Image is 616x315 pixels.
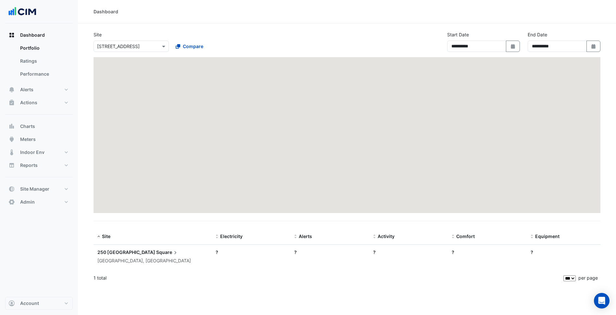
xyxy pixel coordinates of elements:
div: [GEOGRAPHIC_DATA], [GEOGRAPHIC_DATA] [97,257,208,265]
fa-icon: Select Date [591,44,597,49]
app-icon: Reports [8,162,15,169]
div: ? [531,249,601,256]
label: End Date [528,31,547,38]
div: ? [452,249,522,256]
div: 1 total [94,270,562,286]
label: Site [94,31,102,38]
fa-icon: Select Date [510,44,516,49]
span: Dashboard [20,32,45,38]
span: Square [156,249,179,256]
span: per page [578,275,598,281]
button: Charts [5,120,73,133]
button: Dashboard [5,29,73,42]
span: Electricity [220,233,243,239]
span: Alerts [299,233,312,239]
span: Activity [378,233,395,239]
span: Reports [20,162,38,169]
span: Comfort [456,233,475,239]
button: Actions [5,96,73,109]
div: Dashboard [5,42,73,83]
span: Compare [183,43,203,50]
button: Reports [5,159,73,172]
a: Performance [15,68,73,81]
span: Equipment [535,233,559,239]
button: Admin [5,195,73,208]
label: Start Date [447,31,469,38]
app-icon: Admin [8,199,15,205]
button: Account [5,297,73,310]
app-icon: Dashboard [8,32,15,38]
div: Open Intercom Messenger [594,293,610,309]
a: Portfolio [15,42,73,55]
span: Alerts [20,86,33,93]
span: Charts [20,123,35,130]
span: Admin [20,199,35,205]
div: ? [373,249,444,256]
app-icon: Alerts [8,86,15,93]
span: Account [20,300,39,307]
app-icon: Actions [8,99,15,106]
button: Indoor Env [5,146,73,159]
div: ? [216,249,286,256]
app-icon: Charts [8,123,15,130]
div: ? [294,249,365,256]
button: Compare [171,41,207,52]
button: Site Manager [5,183,73,195]
span: Meters [20,136,36,143]
span: Indoor Env [20,149,44,156]
app-icon: Meters [8,136,15,143]
img: Company Logo [8,5,37,18]
span: Site [102,233,110,239]
button: Meters [5,133,73,146]
span: Site Manager [20,186,49,192]
a: Ratings [15,55,73,68]
button: Alerts [5,83,73,96]
div: Dashboard [94,8,118,15]
app-icon: Site Manager [8,186,15,192]
span: Actions [20,99,37,106]
app-icon: Indoor Env [8,149,15,156]
span: 250 [GEOGRAPHIC_DATA] [97,249,155,255]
